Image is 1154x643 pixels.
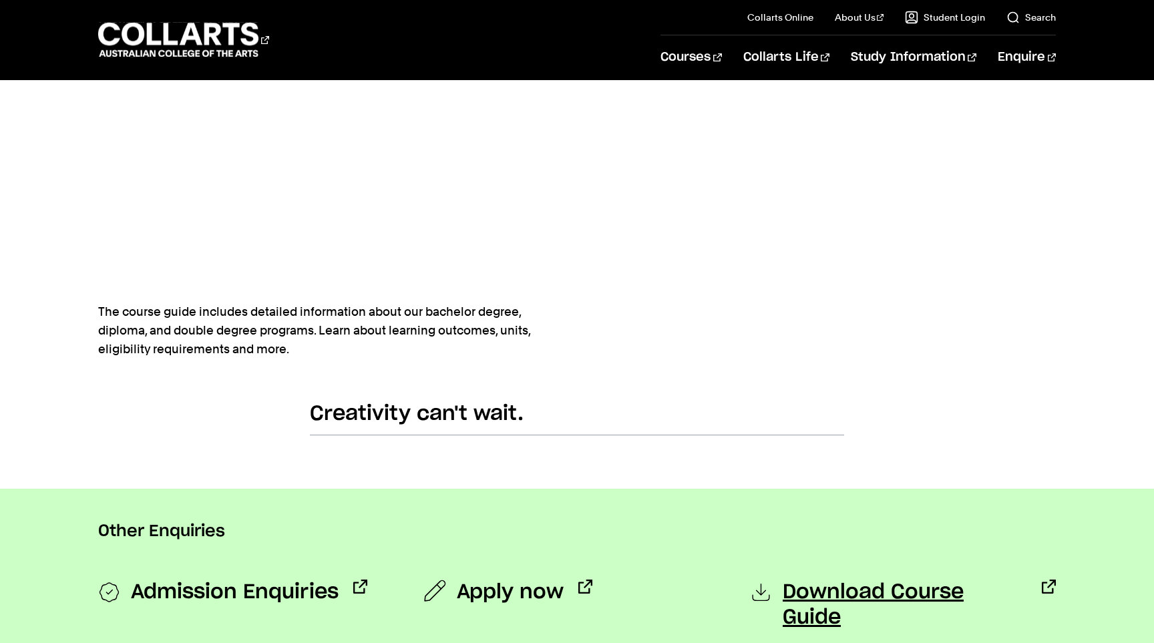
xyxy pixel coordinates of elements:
a: Apply now [424,580,592,605]
a: Download Course Guide [750,580,1056,630]
span: Admission Enquiries [131,580,339,606]
span: Apply now [457,580,564,605]
p: The course guide includes detailed information about our bachelor degree, diploma, and double deg... [98,302,534,359]
span: Download Course Guide [783,580,1027,630]
h2: Creativity can't wait. [310,401,844,435]
a: Student Login [905,11,985,24]
a: Collarts Life [743,35,829,79]
a: Search [1006,11,1056,24]
div: Go to homepage [98,21,269,59]
a: Admission Enquiries [98,580,367,606]
a: Study Information [851,35,976,79]
a: Enquire [998,35,1056,79]
a: Courses [660,35,721,79]
p: Other Enquiries [98,521,1056,542]
a: Collarts Online [747,11,813,24]
a: About Us [835,11,884,24]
